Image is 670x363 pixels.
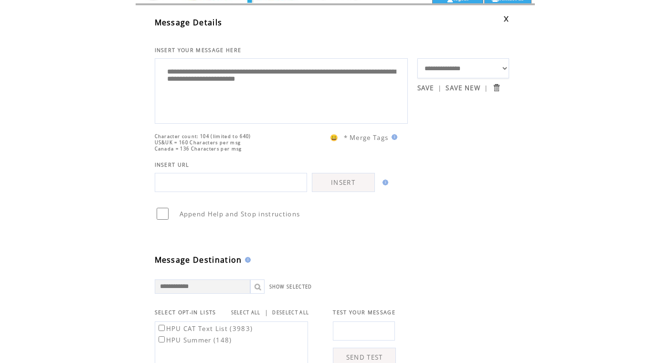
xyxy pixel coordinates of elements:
a: SAVE NEW [446,84,480,92]
span: TEST YOUR MESSAGE [333,309,395,316]
img: help.gif [242,257,251,263]
span: Message Details [155,17,223,28]
span: 😀 [330,133,339,142]
span: Message Destination [155,255,242,265]
a: DESELECT ALL [272,310,309,316]
a: SELECT ALL [231,310,261,316]
span: | [438,84,442,92]
span: SELECT OPT-IN LISTS [155,309,216,316]
label: HPU Summer (148) [157,336,232,344]
span: US&UK = 160 Characters per msg [155,139,241,146]
input: Submit [492,83,501,92]
input: HPU Summer (148) [159,336,165,342]
img: help.gif [380,180,388,185]
a: SAVE [417,84,434,92]
span: Character count: 104 (limited to 640) [155,133,251,139]
label: HPU CAT Text List (3983) [157,324,253,333]
span: Append Help and Stop instructions [180,210,300,218]
a: INSERT [312,173,375,192]
input: HPU CAT Text List (3983) [159,325,165,331]
span: | [265,308,268,317]
a: SHOW SELECTED [269,284,312,290]
span: INSERT URL [155,161,190,168]
img: help.gif [389,134,397,140]
span: INSERT YOUR MESSAGE HERE [155,47,242,53]
span: | [484,84,488,92]
span: * Merge Tags [344,133,389,142]
span: Canada = 136 Characters per msg [155,146,242,152]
